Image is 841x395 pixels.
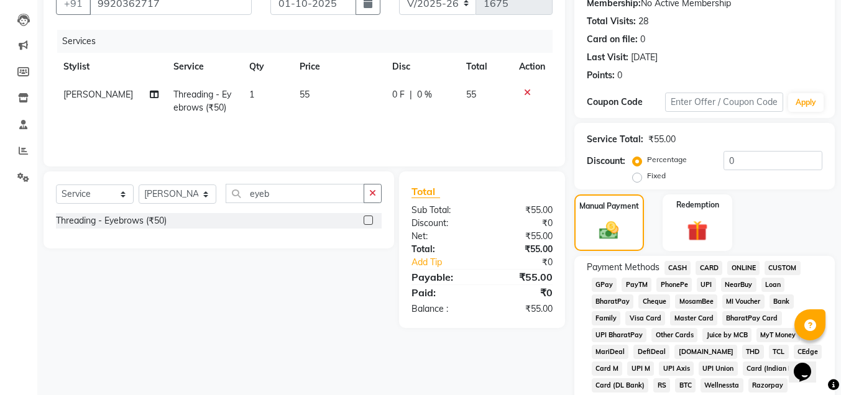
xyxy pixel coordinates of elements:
[592,294,634,309] span: BharatPay
[770,294,794,309] span: Bank
[638,15,648,28] div: 28
[761,278,785,292] span: Loan
[622,278,651,292] span: PayTM
[651,328,697,342] span: Other Cards
[743,361,811,376] span: Card (Indian Bank)
[675,294,717,309] span: MosamBee
[459,53,512,81] th: Total
[640,33,645,46] div: 0
[63,89,133,100] span: [PERSON_NAME]
[670,311,717,325] span: Master Card
[402,285,482,300] div: Paid:
[681,218,714,243] img: _gift.svg
[242,53,292,81] th: Qty
[592,311,621,325] span: Family
[402,230,482,243] div: Net:
[512,53,553,81] th: Action
[592,378,649,393] span: Card (DL Bank)
[417,88,432,101] span: 0 %
[482,243,561,256] div: ₹55.00
[495,256,562,269] div: ₹0
[665,93,783,112] input: Enter Offer / Coupon Code
[173,89,231,113] span: Threading - Eyebrows (₹50)
[756,328,800,342] span: MyT Money
[647,154,687,165] label: Percentage
[249,89,254,100] span: 1
[402,302,482,316] div: Balance :
[392,88,405,101] span: 0 F
[482,217,561,230] div: ₹0
[699,361,738,376] span: UPI Union
[592,345,629,359] span: MariDeal
[402,217,482,230] div: Discount:
[592,278,617,292] span: GPay
[402,270,482,284] div: Payable:
[410,88,412,101] span: |
[674,345,737,359] span: [DOMAIN_NAME]
[638,294,670,309] span: Cheque
[697,278,716,292] span: UPI
[648,133,676,146] div: ₹55.00
[675,378,696,393] span: BTC
[765,261,801,275] span: CUSTOM
[617,69,622,82] div: 0
[722,311,782,325] span: BharatPay Card
[411,185,440,198] span: Total
[653,378,670,393] span: RS
[788,93,824,112] button: Apply
[292,53,384,81] th: Price
[748,378,788,393] span: Razorpay
[656,278,692,292] span: PhonePe
[794,345,822,359] span: CEdge
[482,285,561,300] div: ₹0
[592,328,647,342] span: UPI BharatPay
[57,30,562,53] div: Services
[587,15,636,28] div: Total Visits:
[579,201,639,212] label: Manual Payment
[402,256,495,269] a: Add Tip
[587,33,638,46] div: Card on file:
[166,53,242,81] th: Service
[402,204,482,217] div: Sub Total:
[664,261,691,275] span: CASH
[769,345,789,359] span: TCL
[482,204,561,217] div: ₹55.00
[722,294,765,309] span: MI Voucher
[482,270,561,284] div: ₹55.00
[587,261,659,274] span: Payment Methods
[587,133,643,146] div: Service Total:
[659,361,694,376] span: UPI Axis
[482,230,561,243] div: ₹55.00
[701,378,743,393] span: Wellnessta
[727,261,760,275] span: ONLINE
[587,51,628,64] div: Last Visit:
[742,345,764,359] span: THD
[56,53,166,81] th: Stylist
[466,89,476,100] span: 55
[587,155,625,168] div: Discount:
[587,96,665,109] div: Coupon Code
[300,89,310,100] span: 55
[226,184,364,203] input: Search or Scan
[647,170,666,181] label: Fixed
[625,311,665,325] span: Visa Card
[402,243,482,256] div: Total:
[482,302,561,316] div: ₹55.00
[587,69,615,82] div: Points:
[385,53,459,81] th: Disc
[592,361,623,376] span: Card M
[676,199,719,211] label: Redemption
[789,345,829,383] iframe: chat widget
[702,328,751,342] span: Juice by MCB
[593,219,625,242] img: _cash.svg
[633,345,669,359] span: DefiDeal
[627,361,654,376] span: UPI M
[696,261,722,275] span: CARD
[631,51,658,64] div: [DATE]
[721,278,756,292] span: NearBuy
[56,214,167,227] div: Threading - Eyebrows (₹50)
